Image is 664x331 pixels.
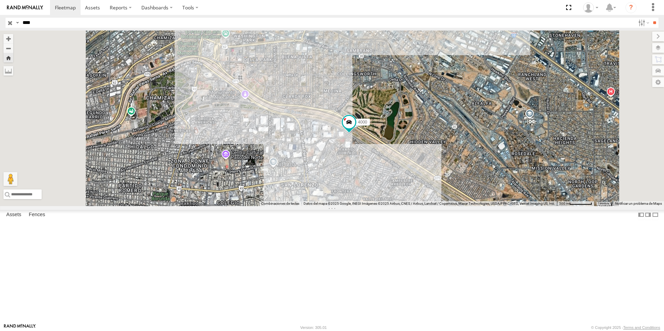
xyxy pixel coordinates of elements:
button: Zoom Home [3,53,13,62]
span: 500 m [559,202,569,205]
div: Zulma Brisa Rios [581,2,601,13]
a: Terms and Conditions [623,325,660,330]
button: Escala del mapa: 500 m por 62 píxeles [557,201,594,206]
label: Fences [25,210,49,220]
a: Términos [598,202,609,205]
button: Combinaciones de teclas [261,201,299,206]
i: ? [625,2,637,13]
label: Dock Summary Table to the Left [638,210,645,220]
label: Hide Summary Table [652,210,659,220]
label: Map Settings [652,77,664,87]
span: 4000 [358,120,367,125]
div: © Copyright 2025 - [591,325,660,330]
div: Version: 305.01 [300,325,327,330]
label: Dock Summary Table to the Right [645,210,651,220]
span: Datos del mapa ©2025 Google, INEGI Imágenes ©2025 Airbus, CNES / Airbus, Landsat / Copernicus, Ma... [304,202,555,205]
a: Notificar un problema de Maps [615,202,662,205]
label: Search Query [15,18,20,28]
img: rand-logo.svg [7,5,43,10]
label: Search Filter Options [636,18,650,28]
button: Zoom in [3,34,13,43]
a: Visit our Website [4,324,36,331]
label: Measure [3,66,13,76]
button: Zoom out [3,43,13,53]
label: Assets [3,210,25,220]
button: Arrastra al hombrecito al mapa para abrir Street View [3,172,17,186]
